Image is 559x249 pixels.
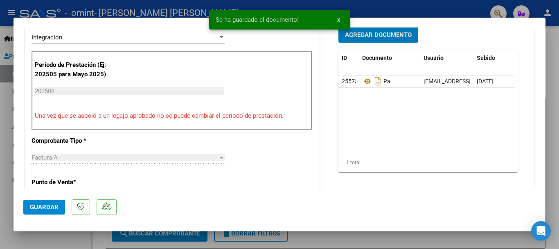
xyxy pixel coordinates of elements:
[216,16,299,24] span: Se ha guardado el documento!
[32,34,62,41] span: Integración
[473,49,514,67] datatable-header-cell: Subido
[477,55,495,61] span: Subido
[35,111,309,121] p: Una vez que se asoció a un legajo aprobado no se puede cambiar el período de prestación.
[32,154,58,161] span: Factura A
[362,55,392,61] span: Documento
[32,136,116,146] p: Comprobante Tipo *
[362,78,390,85] span: Pa
[338,152,518,173] div: 1 total
[331,12,347,27] button: x
[420,49,473,67] datatable-header-cell: Usuario
[342,55,347,61] span: ID
[514,49,555,67] datatable-header-cell: Acción
[359,49,420,67] datatable-header-cell: Documento
[322,21,534,191] div: DOCUMENTACIÓN RESPALDATORIA
[338,27,418,42] button: Agregar Documento
[30,203,59,211] span: Guardar
[424,55,444,61] span: Usuario
[337,16,340,23] span: x
[531,221,551,241] div: Open Intercom Messenger
[35,60,117,79] p: Período de Prestación (Ej: 202505 para Mayo 2025)
[342,78,358,85] span: 25573
[23,200,65,215] button: Guardar
[373,75,383,88] i: Descargar documento
[32,178,116,187] p: Punto de Venta
[345,32,412,39] span: Agregar Documento
[477,78,494,85] span: [DATE]
[338,49,359,67] datatable-header-cell: ID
